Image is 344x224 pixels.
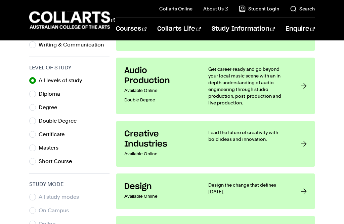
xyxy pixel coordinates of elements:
[286,18,315,40] a: Enquire
[124,149,195,159] p: Available Online
[124,95,195,105] p: Double Degree
[39,143,64,153] label: Masters
[239,5,279,12] a: Student Login
[208,66,287,106] p: Get career-ready and go beyond your local music scene with an in-depth understanding of audio eng...
[39,130,70,139] label: Certificate
[157,18,201,40] a: Collarts Life
[159,5,192,12] a: Collarts Online
[124,129,195,149] h3: Creative Industries
[29,180,110,188] h3: Study Mode
[39,116,82,126] label: Double Degree
[29,10,99,30] div: Go to homepage
[116,173,315,209] a: Design Available Online Design the change that defines [DATE].
[124,192,195,201] p: Available Online
[39,89,66,99] label: Diploma
[203,5,228,12] a: About Us
[39,40,110,50] label: Writing & Communication
[39,192,84,202] label: All study modes
[29,64,110,72] h3: Level of Study
[208,129,287,142] p: Lead the future of creativity with bold ideas and innovation.
[39,206,74,215] label: On Campus
[116,121,315,167] a: Creative Industries Available Online Lead the future of creativity with bold ideas and innovation.
[124,66,195,86] h3: Audio Production
[39,103,62,112] label: Degree
[39,157,77,166] label: Short Course
[290,5,315,12] a: Search
[124,182,195,192] h3: Design
[124,86,195,95] p: Available Online
[212,18,275,40] a: Study Information
[116,18,146,40] a: Courses
[39,76,88,85] label: All levels of study
[208,182,287,195] p: Design the change that defines [DATE].
[116,58,315,114] a: Audio Production Available OnlineDouble Degree Get career-ready and go beyond your local music sc...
